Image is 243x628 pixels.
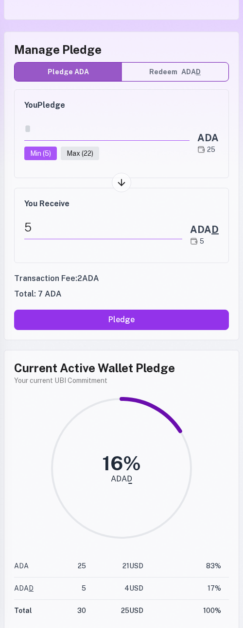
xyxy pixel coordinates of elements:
[190,237,198,245] img: ADAD
[64,555,86,578] td: 25
[14,600,64,622] td: Total
[197,145,219,154] div: 25
[197,146,205,153] img: wallet total
[14,42,229,57] h2: Manage Pledge
[29,584,34,592] span: D
[15,63,121,81] button: Pledge ADA
[86,555,143,578] td: 21 USD
[86,600,143,622] td: 25 USD
[211,224,219,235] span: D
[24,215,182,239] div: 5
[14,288,229,300] div: Total: 7 ADA
[196,68,201,76] span: D
[14,376,229,385] p: Your current UBI Commitment
[111,475,132,483] div: ADAD
[181,67,201,77] span: ADA
[64,600,86,622] td: 30
[14,310,229,330] button: Pledge
[14,584,34,592] span: ADA
[102,454,141,473] div: 16 %
[24,147,57,160] button: Min (5)
[14,555,64,578] td: ADA
[61,147,99,160] button: Max (22)
[143,578,229,600] td: 17 %
[14,273,229,284] div: Transaction Fee: 2 ADA
[24,198,219,210] h3: You Receive
[190,236,219,246] div: 5
[64,578,86,600] td: 5
[121,63,228,81] button: RedeemADAD
[14,360,229,376] h2: Current Active Wallet Pledge
[143,555,229,578] td: 83 %
[116,177,127,188] img: Arrow
[190,224,219,235] span: ADA
[143,600,229,622] td: 100 %
[86,578,143,600] td: 4 USD
[24,99,219,111] h3: You Pledge
[197,131,219,145] div: ADA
